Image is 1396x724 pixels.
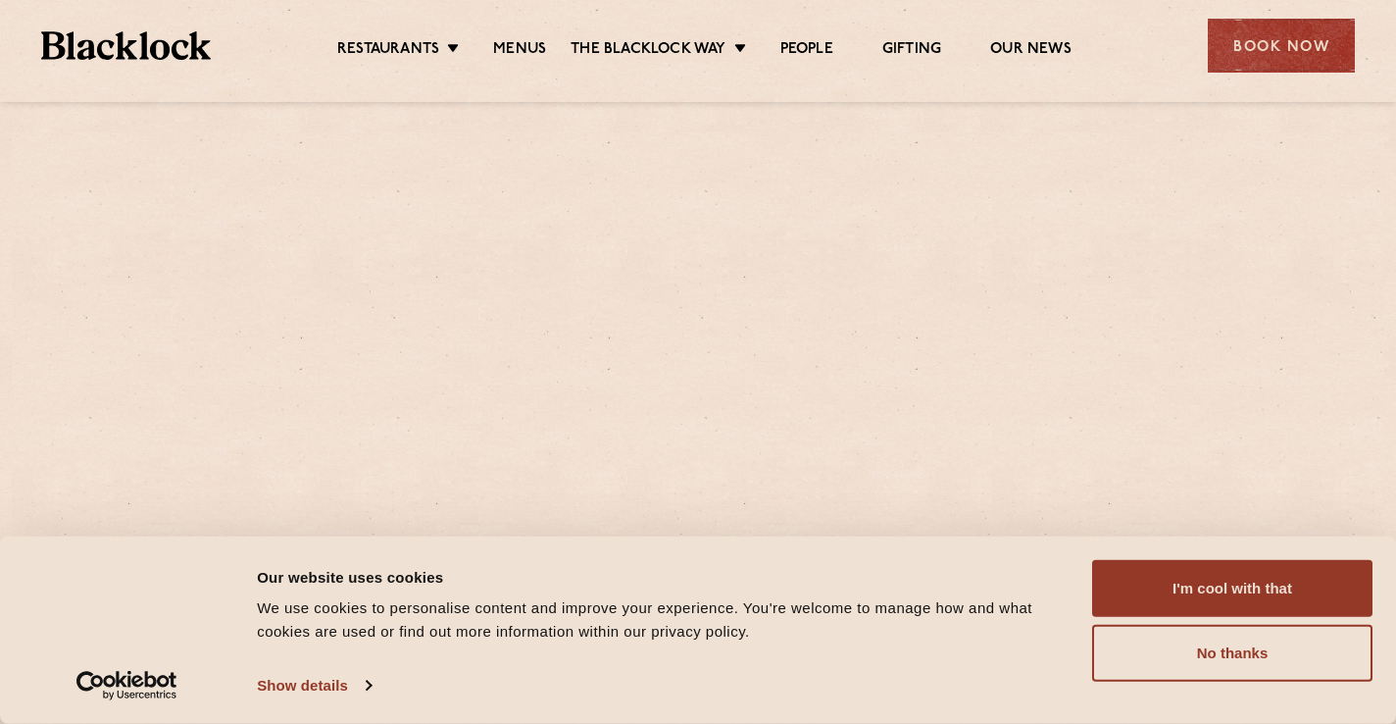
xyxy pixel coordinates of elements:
a: People [780,40,833,62]
a: Gifting [882,40,941,62]
a: Show details [257,671,371,700]
a: The Blacklock Way [571,40,725,62]
div: We use cookies to personalise content and improve your experience. You're welcome to manage how a... [257,596,1070,644]
a: Menus [493,40,546,62]
div: Our website uses cookies [257,565,1070,589]
img: BL_Textured_Logo-footer-cropped.svg [41,31,211,60]
a: Our News [990,40,1072,62]
button: No thanks [1092,625,1372,682]
a: Restaurants [337,40,439,62]
div: Book Now [1208,19,1355,73]
a: Usercentrics Cookiebot - opens in a new window [41,671,213,700]
button: I'm cool with that [1092,560,1372,617]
